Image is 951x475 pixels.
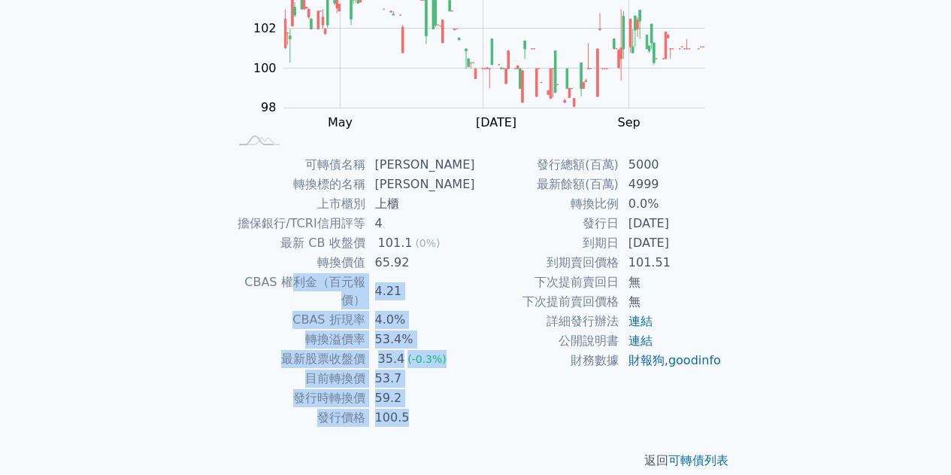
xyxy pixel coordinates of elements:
div: 101.1 [375,234,416,252]
td: 轉換標的名稱 [229,175,366,194]
td: 發行日 [476,214,619,233]
td: 最新餘額(百萬) [476,175,619,194]
td: 最新股票收盤價 [229,349,366,369]
tspan: [DATE] [476,115,516,129]
iframe: Chat Widget [876,403,951,475]
td: 發行價格 [229,408,366,428]
td: 轉換價值 [229,253,366,273]
td: 無 [619,273,722,292]
td: 上市櫃別 [229,194,366,214]
td: 101.51 [619,253,722,273]
td: 目前轉換價 [229,369,366,388]
td: 發行時轉換價 [229,388,366,408]
a: goodinfo [668,353,721,367]
td: 53.7 [366,369,476,388]
tspan: 102 [253,21,277,35]
p: 返回 [211,452,741,470]
a: 連結 [628,314,653,328]
td: 轉換比例 [476,194,619,214]
div: 35.4 [375,350,408,368]
td: 可轉債名稱 [229,155,366,175]
td: 詳細發行辦法 [476,312,619,331]
td: 下次提前賣回日 [476,273,619,292]
a: 可轉債列表 [668,453,728,467]
td: [PERSON_NAME] [366,155,476,175]
td: CBAS 折現率 [229,310,366,330]
td: 59.2 [366,388,476,408]
td: [DATE] [619,214,722,233]
td: 4.21 [366,273,476,310]
td: [DATE] [619,233,722,253]
td: 上櫃 [366,194,476,214]
td: 公開說明書 [476,331,619,351]
td: 5000 [619,155,722,175]
td: 100.5 [366,408,476,428]
td: 到期賣回價格 [476,253,619,273]
td: 4999 [619,175,722,194]
td: 擔保銀行/TCRI信用評等 [229,214,366,233]
a: 連結 [628,333,653,348]
td: [PERSON_NAME] [366,175,476,194]
td: 財務數據 [476,351,619,370]
td: 0.0% [619,194,722,214]
td: 無 [619,292,722,312]
td: 最新 CB 收盤價 [229,233,366,253]
td: , [619,351,722,370]
td: CBAS 權利金（百元報價） [229,273,366,310]
td: 65.92 [366,253,476,273]
tspan: 100 [253,61,277,75]
span: (-0.3%) [407,353,447,365]
tspan: 98 [261,100,276,114]
td: 53.4% [366,330,476,349]
td: 發行總額(百萬) [476,155,619,175]
td: 4.0% [366,310,476,330]
tspan: May [328,115,353,129]
tspan: Sep [618,115,641,129]
td: 下次提前賣回價格 [476,292,619,312]
a: 財報狗 [628,353,665,367]
td: 4 [366,214,476,233]
span: (0%) [415,237,440,249]
td: 到期日 [476,233,619,253]
td: 轉換溢價率 [229,330,366,349]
